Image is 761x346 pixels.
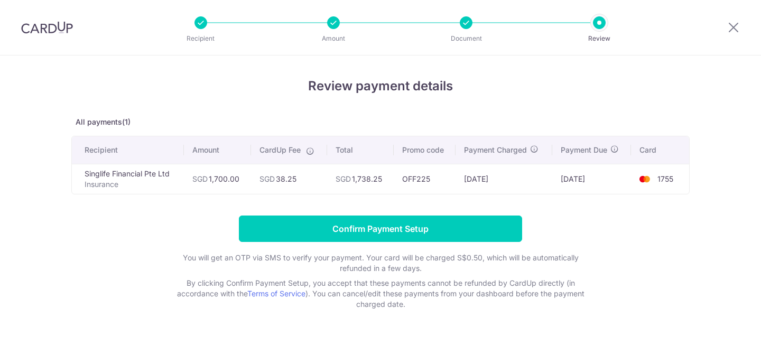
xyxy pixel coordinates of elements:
th: Promo code [394,136,456,164]
span: SGD [192,174,208,183]
p: By clicking Confirm Payment Setup, you accept that these payments cannot be refunded by CardUp di... [169,278,592,310]
img: CardUp [21,21,73,34]
span: SGD [336,174,351,183]
th: Amount [184,136,252,164]
p: All payments(1) [71,117,690,127]
span: 1755 [657,174,673,183]
span: SGD [259,174,275,183]
p: You will get an OTP via SMS to verify your payment. Your card will be charged S$0.50, which will ... [169,253,592,274]
td: [DATE] [552,164,632,194]
td: [DATE] [456,164,552,194]
span: Payment Due [561,145,607,155]
p: Document [427,33,505,44]
th: Card [631,136,689,164]
th: Total [327,136,394,164]
span: CardUp Fee [259,145,301,155]
p: Amount [294,33,373,44]
p: Recipient [162,33,240,44]
input: Confirm Payment Setup [239,216,522,242]
td: 1,738.25 [327,164,394,194]
td: OFF225 [394,164,456,194]
span: Payment Charged [464,145,527,155]
h4: Review payment details [71,77,690,96]
td: 38.25 [251,164,327,194]
a: Terms of Service [247,289,305,298]
td: 1,700.00 [184,164,252,194]
th: Recipient [72,136,184,164]
p: Insurance [85,179,175,190]
td: Singlife Financial Pte Ltd [72,164,184,194]
img: <span class="translation_missing" title="translation missing: en.account_steps.new_confirm_form.b... [634,173,655,185]
p: Review [560,33,638,44]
